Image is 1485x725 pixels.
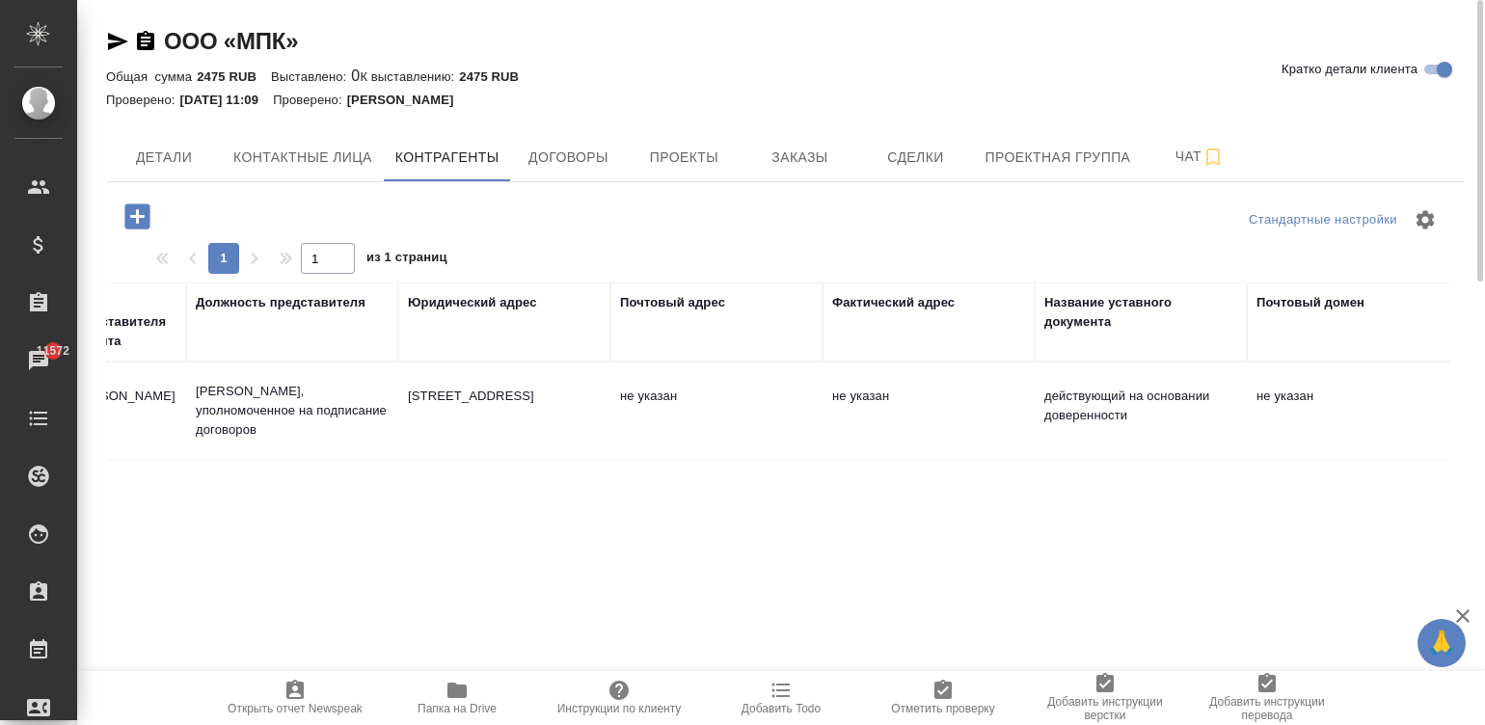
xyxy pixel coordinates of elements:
[196,293,365,312] div: Должность представителя
[823,377,1035,444] td: не указан
[832,293,955,312] div: Фактический адрес
[610,377,823,444] td: не указан
[214,671,376,725] button: Открыть отчет Newspeak
[118,146,210,170] span: Детали
[1247,377,1459,444] td: не указан
[360,69,459,84] p: К выставлению:
[1036,695,1174,722] span: Добавить инструкции верстки
[700,671,862,725] button: Добавить Todo
[620,293,725,312] div: Почтовый адрес
[366,246,447,274] span: из 1 страниц
[862,671,1024,725] button: Отметить проверку
[1198,695,1336,722] span: Добавить инструкции перевода
[1024,671,1186,725] button: Добавить инструкции верстки
[25,341,81,361] span: 11572
[134,30,157,53] button: Скопировать ссылку
[1425,623,1458,663] span: 🙏
[753,146,846,170] span: Заказы
[1186,671,1348,725] button: Добавить инструкции перевода
[1256,293,1364,312] div: Почтовый домен
[742,702,821,715] span: Добавить Todo
[180,93,274,107] p: [DATE] 11:09
[522,146,614,170] span: Договоры
[1402,197,1448,243] span: Настроить таблицу
[1282,60,1417,79] span: Кратко детали клиента
[186,372,398,449] td: [PERSON_NAME], уполномоченное на подписание договоров
[408,293,537,312] div: Юридический адрес
[111,197,164,236] button: Добавить контрагента
[1044,293,1237,332] div: Название уставного документа
[1153,145,1246,169] span: Чат
[70,293,176,351] div: ФИО представителя клиента
[164,28,298,54] a: ООО «МПК»
[398,377,610,444] td: [STREET_ADDRESS]
[637,146,730,170] span: Проекты
[347,93,469,107] p: [PERSON_NAME]
[233,146,372,170] span: Контактные лица
[985,146,1130,170] span: Проектная группа
[891,702,994,715] span: Отметить проверку
[1244,205,1402,235] div: split button
[228,702,363,715] span: Открыть отчет Newspeak
[376,671,538,725] button: Папка на Drive
[106,65,1464,88] div: 0
[1417,619,1466,667] button: 🙏
[459,69,533,84] p: 2475 RUB
[1035,377,1247,444] td: действующий на основании доверенности
[418,702,497,715] span: Папка на Drive
[61,377,186,444] td: [PERSON_NAME]
[557,702,682,715] span: Инструкции по клиенту
[395,146,499,170] span: Контрагенты
[271,69,351,84] p: Выставлено:
[197,69,271,84] p: 2475 RUB
[5,336,72,385] a: 11572
[538,671,700,725] button: Инструкции по клиенту
[1201,146,1225,169] svg: Подписаться
[869,146,961,170] span: Сделки
[106,93,180,107] p: Проверено:
[106,30,129,53] button: Скопировать ссылку для ЯМессенджера
[273,93,347,107] p: Проверено:
[106,69,197,84] p: Общая сумма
